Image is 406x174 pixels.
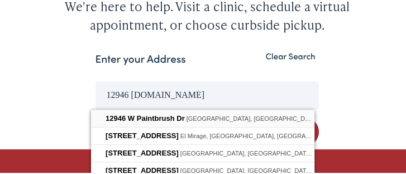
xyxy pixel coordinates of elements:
[106,147,179,156] span: [STREET_ADDRESS]
[180,131,341,138] span: El Mirage, [GEOGRAPHIC_DATA], [GEOGRAPHIC_DATA]
[106,130,179,138] span: [STREET_ADDRESS]
[262,49,319,60] button: Clear Search
[106,112,126,121] span: 12946
[95,79,319,107] input: Enter your address or zip code
[106,164,179,173] span: [STREET_ADDRESS]
[180,166,379,172] span: [GEOGRAPHIC_DATA], [GEOGRAPHIC_DATA], [GEOGRAPHIC_DATA]
[128,112,185,121] span: W Paintbrush Dr
[187,114,385,120] span: [GEOGRAPHIC_DATA], [GEOGRAPHIC_DATA], [GEOGRAPHIC_DATA]
[95,49,186,65] label: Enter your Address
[180,148,379,155] span: [GEOGRAPHIC_DATA], [GEOGRAPHIC_DATA], [GEOGRAPHIC_DATA]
